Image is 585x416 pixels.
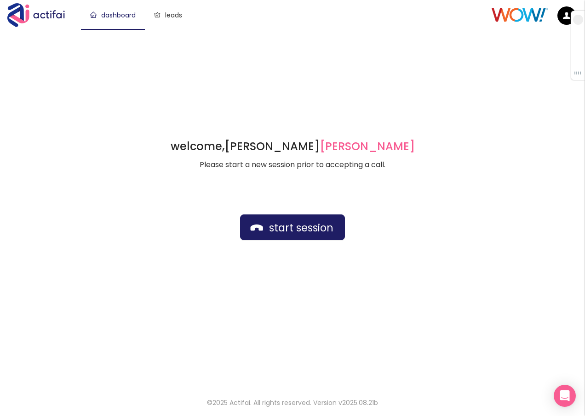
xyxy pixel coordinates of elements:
h1: welcome, [171,139,415,154]
span: [PERSON_NAME] [320,139,415,154]
p: Please start a new session prior to accepting a call. [171,159,415,170]
img: default.png [557,6,576,25]
button: start session [240,214,345,240]
a: dashboard [90,11,136,20]
div: Open Intercom Messenger [554,385,576,407]
strong: [PERSON_NAME] [224,139,415,154]
img: Actifai Logo [7,3,74,27]
img: Client Logo [492,8,548,22]
a: leads [154,11,182,20]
